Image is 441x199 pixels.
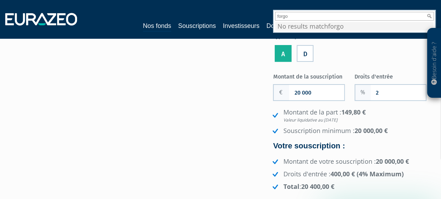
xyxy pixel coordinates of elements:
strong: 149,80 € [283,108,436,123]
strong: 20 000,00 € [354,126,387,135]
li: Droits d'entrée : [271,170,436,179]
li: : [271,182,436,191]
li: Montant de la part : [271,108,436,123]
a: Documents [266,21,298,31]
strong: Total [283,182,299,191]
strong: 20 400,00 € [301,182,334,191]
img: 1732889491-logotype_eurazeo_blanc_rvb.png [5,13,77,25]
strong: 400,00 € (4% Maximum) [330,170,403,178]
input: Frais d'entrée [371,85,426,100]
label: Montant de la souscription [273,71,354,81]
strong: 20 000,00 € [375,157,409,165]
label: A [275,45,291,62]
em: Valeur liquidative au [DATE] [283,117,436,123]
h4: Votre souscription : [273,142,436,150]
p: Besoin d'aide ? [430,32,438,95]
li: Montant de votre souscription : [271,157,436,166]
label: D [297,45,313,62]
label: Droits d'entrée [355,71,436,81]
a: Souscriptions [178,21,216,31]
input: Montant de la souscription souhaité [289,85,344,100]
a: Nos fonds [143,21,171,32]
li: Souscription minimum : [271,126,436,135]
li: No results match [275,22,434,31]
span: forgo [328,22,343,30]
a: Investisseurs [223,21,259,31]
